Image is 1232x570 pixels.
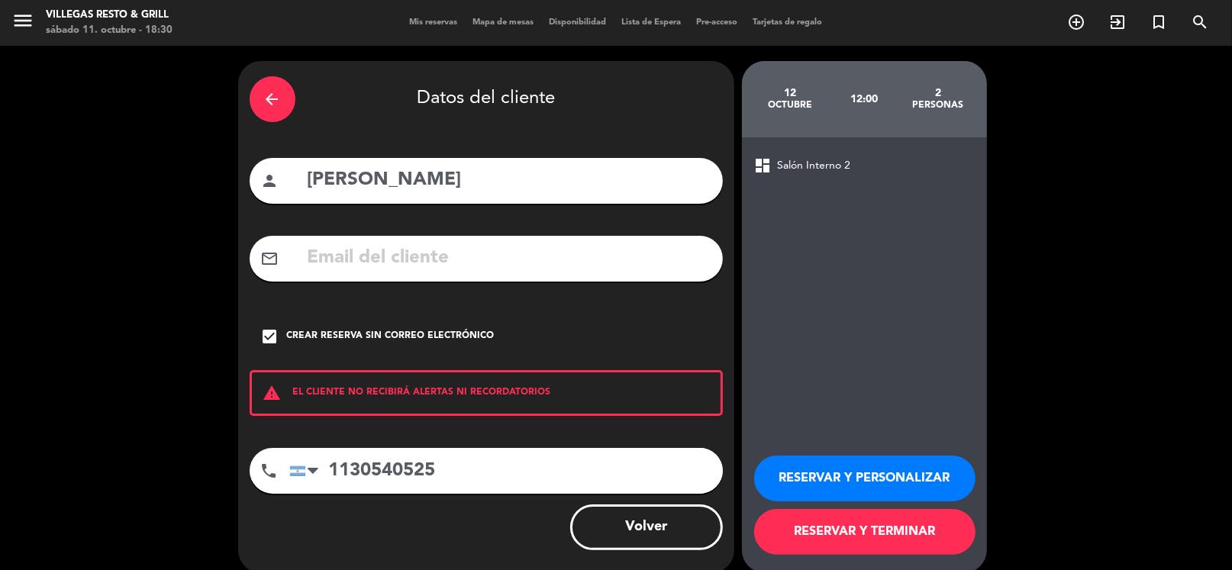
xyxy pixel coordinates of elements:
input: Nombre del cliente [306,165,711,196]
i: search [1191,13,1209,31]
div: 12 [753,87,827,99]
span: Salón Interno 2 [778,157,851,175]
i: warning [252,384,293,402]
i: turned_in_not [1150,13,1168,31]
div: Crear reserva sin correo electrónico [287,329,495,344]
div: EL CLIENTE NO RECIBIRÁ ALERTAS NI RECORDATORIOS [250,370,723,416]
span: Lista de Espera [614,18,689,27]
button: RESERVAR Y TERMINAR [754,509,976,555]
i: phone [260,462,279,480]
i: person [261,172,279,190]
span: Mapa de mesas [466,18,542,27]
div: 2 [901,87,975,99]
input: Número de teléfono... [289,448,723,494]
span: Pre-acceso [689,18,746,27]
div: 12:00 [827,72,901,126]
button: RESERVAR Y PERSONALIZAR [754,456,976,501]
i: arrow_back [263,90,282,108]
input: Email del cliente [306,243,711,274]
div: Villegas Resto & Grill [46,8,173,23]
i: add_circle_outline [1067,13,1085,31]
div: sábado 11. octubre - 18:30 [46,23,173,38]
button: Volver [570,504,723,550]
i: mail_outline [261,250,279,268]
div: Argentina: +54 [290,449,325,493]
div: Datos del cliente [250,72,723,126]
span: Tarjetas de regalo [746,18,830,27]
i: check_box [261,327,279,346]
span: dashboard [754,156,772,175]
span: Mis reservas [402,18,466,27]
button: menu [11,9,34,37]
div: personas [901,99,975,111]
i: menu [11,9,34,32]
i: exit_to_app [1108,13,1127,31]
span: Disponibilidad [542,18,614,27]
div: octubre [753,99,827,111]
